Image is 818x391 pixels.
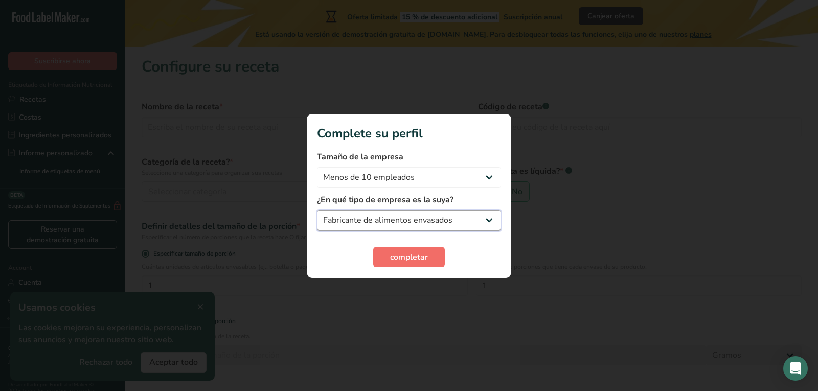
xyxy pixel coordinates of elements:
div: Open Intercom Messenger [783,356,808,381]
button: completar [373,247,445,267]
label: ¿En qué tipo de empresa es la suya? [317,194,501,206]
span: completar [390,251,428,263]
label: Tamaño de la empresa [317,151,501,163]
h1: Complete su perfil [317,124,501,143]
